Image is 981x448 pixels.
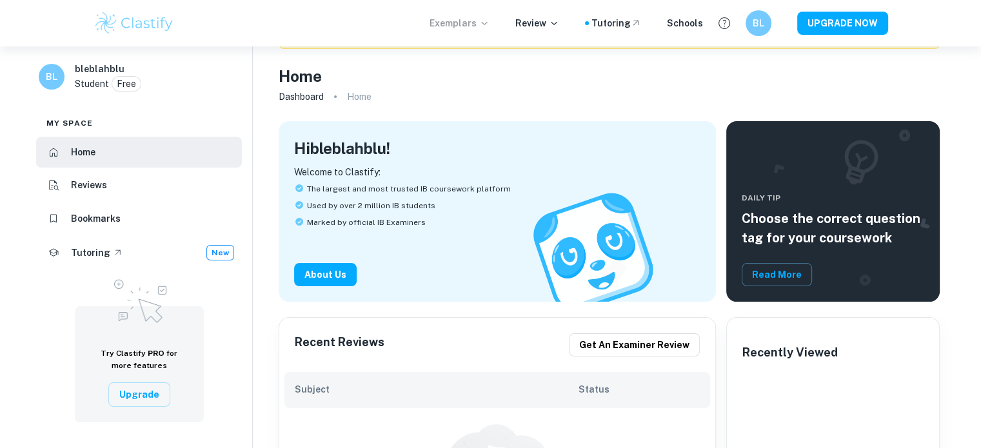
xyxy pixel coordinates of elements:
h6: Try Clastify for more features [90,347,188,372]
a: Bookmarks [36,203,242,234]
img: Clastify logo [94,10,175,36]
h6: Recently Viewed [742,344,838,362]
span: Daily Tip [742,192,924,204]
h6: Home [71,145,95,159]
span: New [207,247,233,258]
h5: Choose the correct question tag for your coursework [742,209,924,248]
button: UPGRADE NOW [797,12,888,35]
h6: Subject [295,382,578,396]
button: Help and Feedback [713,12,735,34]
h6: BL [45,70,59,84]
h6: bleblahblu [75,62,124,76]
span: The largest and most trusted IB coursework platform [307,183,511,195]
p: Exemplars [430,16,490,30]
h6: BL [751,16,766,30]
h6: Status [579,382,700,396]
h6: Bookmarks [71,211,121,226]
button: BL [746,10,771,36]
p: Review [515,16,559,30]
a: Reviews [36,170,242,201]
button: About Us [294,263,357,286]
h6: Reviews [71,178,107,192]
h4: Hi bleblahblu ! [294,137,390,160]
button: Upgrade [108,382,170,407]
button: Read More [742,263,812,286]
button: Get an examiner review [569,333,700,356]
img: Upgrade to Pro [107,271,172,327]
a: Home [36,137,242,168]
a: Tutoring [591,16,641,30]
a: Dashboard [279,88,324,106]
h6: Tutoring [71,246,110,260]
h4: Home [279,64,322,88]
p: Student [75,77,109,91]
a: Schools [667,16,703,30]
span: Used by over 2 million IB students [307,200,435,211]
a: TutoringNew [36,237,242,269]
p: Home [347,90,372,104]
span: Marked by official IB Examiners [307,217,426,228]
span: PRO [148,349,164,358]
p: Welcome to Clastify: [294,165,700,179]
p: Free [117,77,136,91]
h6: Recent Reviews [295,333,384,356]
span: My space [46,117,93,129]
